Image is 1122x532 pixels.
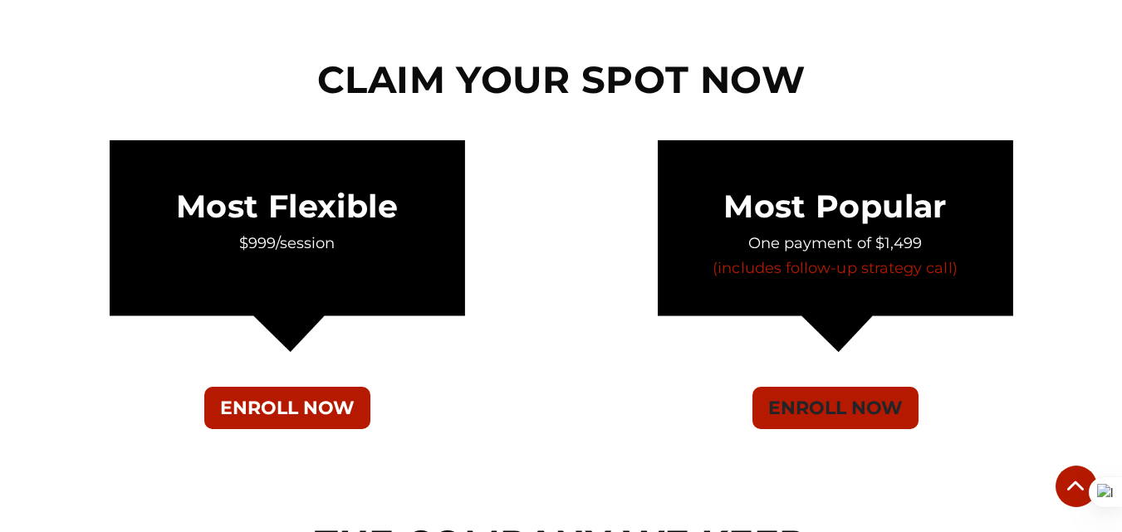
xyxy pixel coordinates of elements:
[34,56,1089,103] h2: CLAIM YOUR SPOT NOW
[582,256,1089,281] p: (includes follow-up strategy call)
[34,232,541,256] p: $999/session
[204,387,370,429] button: ENROLL NOW
[582,232,1089,256] p: One payment of $1,499
[34,186,541,227] h3: Most Flexible
[582,186,1089,227] h3: Most Popular
[752,387,919,429] button: ENROLL NOW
